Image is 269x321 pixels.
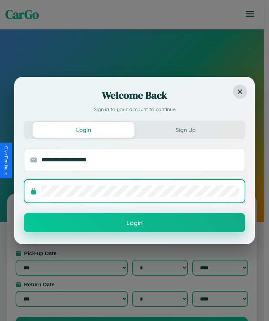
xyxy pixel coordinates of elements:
button: Sign Up [134,122,236,138]
button: Login [33,122,134,138]
h2: Welcome Back [24,88,245,102]
div: Give Feedback [4,146,8,175]
p: Sign in to your account to continue [24,106,245,114]
button: Login [24,213,245,232]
